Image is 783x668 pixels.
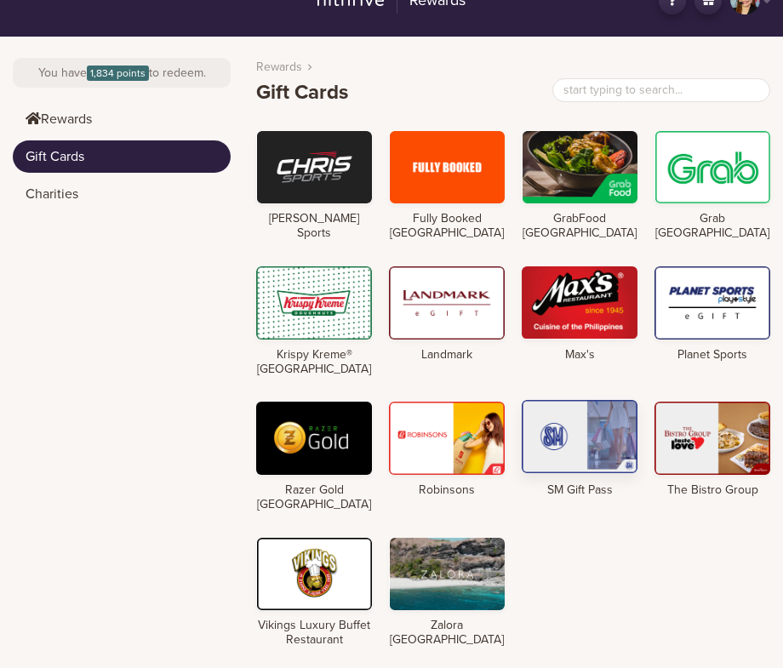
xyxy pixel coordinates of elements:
[654,402,770,497] a: The Bistro Group
[13,58,231,88] div: You have to redeem.
[256,131,372,241] a: [PERSON_NAME] Sports
[654,483,770,498] h4: The Bistro Group
[256,402,372,511] a: Razer Gold [GEOGRAPHIC_DATA]
[522,483,637,498] h4: SM Gift Pass
[654,212,770,241] h4: Grab [GEOGRAPHIC_DATA]
[654,131,770,241] a: Grab [GEOGRAPHIC_DATA]
[256,483,372,512] h4: Razer Gold [GEOGRAPHIC_DATA]
[389,348,505,363] h4: Landmark
[389,402,505,497] a: Robinsons
[389,538,505,648] a: Zalora [GEOGRAPHIC_DATA]
[13,103,231,135] a: Rewards
[256,538,372,648] a: Vikings Luxury Buffet Restaurant
[256,58,302,76] a: Rewards
[389,619,505,648] h4: Zalora [GEOGRAPHIC_DATA]
[256,266,372,376] a: Krispy Kreme® [GEOGRAPHIC_DATA]
[389,266,505,362] a: Landmark
[389,483,505,498] h4: Robinsons
[256,212,372,241] h4: [PERSON_NAME] Sports
[654,266,770,362] a: Planet Sports
[522,266,637,362] a: Max's
[654,348,770,363] h4: Planet Sports
[87,66,149,81] span: 1,834 points
[256,619,372,648] h4: Vikings Luxury Buffet Restaurant
[13,178,231,210] a: Charities
[256,81,348,106] h1: Gift Cards
[522,402,637,497] a: SM Gift Pass
[522,348,637,363] h4: Max's
[39,12,74,27] span: Help
[13,140,231,173] a: Gift Cards
[389,131,505,241] a: Fully Booked [GEOGRAPHIC_DATA]
[256,348,372,377] h4: Krispy Kreme® [GEOGRAPHIC_DATA]
[389,212,505,241] h4: Fully Booked [GEOGRAPHIC_DATA]
[522,212,637,241] h4: GrabFood [GEOGRAPHIC_DATA]
[552,78,770,102] input: start typing to search...
[522,131,637,241] a: GrabFood [GEOGRAPHIC_DATA]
